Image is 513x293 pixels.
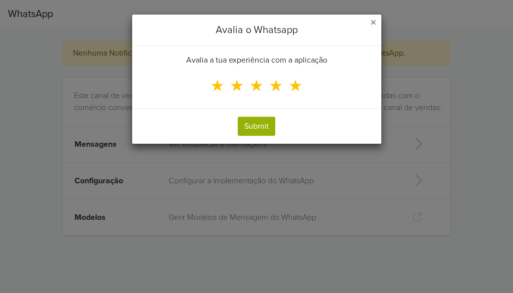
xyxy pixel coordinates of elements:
[210,77,225,96] span: ★
[249,77,264,96] span: ★
[269,77,283,96] span: ★
[230,77,244,96] span: ★
[288,77,303,96] span: ★
[238,117,275,136] button: Submit
[216,23,298,38] h5: Avalia o Whatsapp
[186,54,327,66] p: Avalia a tua experiência com a aplicação
[370,17,376,29] button: Close
[370,16,376,30] span: ×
